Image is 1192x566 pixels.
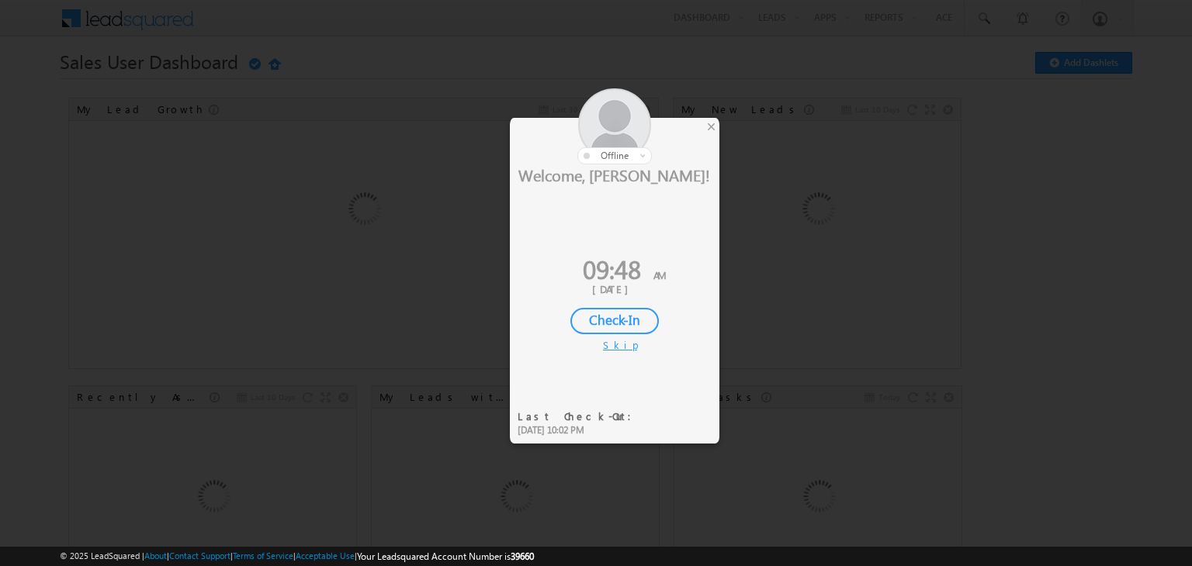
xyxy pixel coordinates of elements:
div: × [703,118,719,135]
span: Your Leadsquared Account Number is [357,550,534,562]
div: Last Check-Out: [518,409,641,423]
span: © 2025 LeadSquared | | | | | [60,549,534,564]
div: [DATE] 10:02 PM [518,423,641,437]
span: AM [653,268,666,281]
div: Check-In [570,308,659,334]
span: offline [601,150,629,161]
span: 09:48 [583,251,641,286]
a: Acceptable Use [296,550,355,561]
a: About [144,550,167,561]
div: Skip [603,338,626,352]
div: Welcome, [PERSON_NAME]! [510,164,719,185]
a: Contact Support [169,550,230,561]
div: [DATE] [521,282,708,296]
a: Terms of Service [233,550,293,561]
span: 39660 [511,550,534,562]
